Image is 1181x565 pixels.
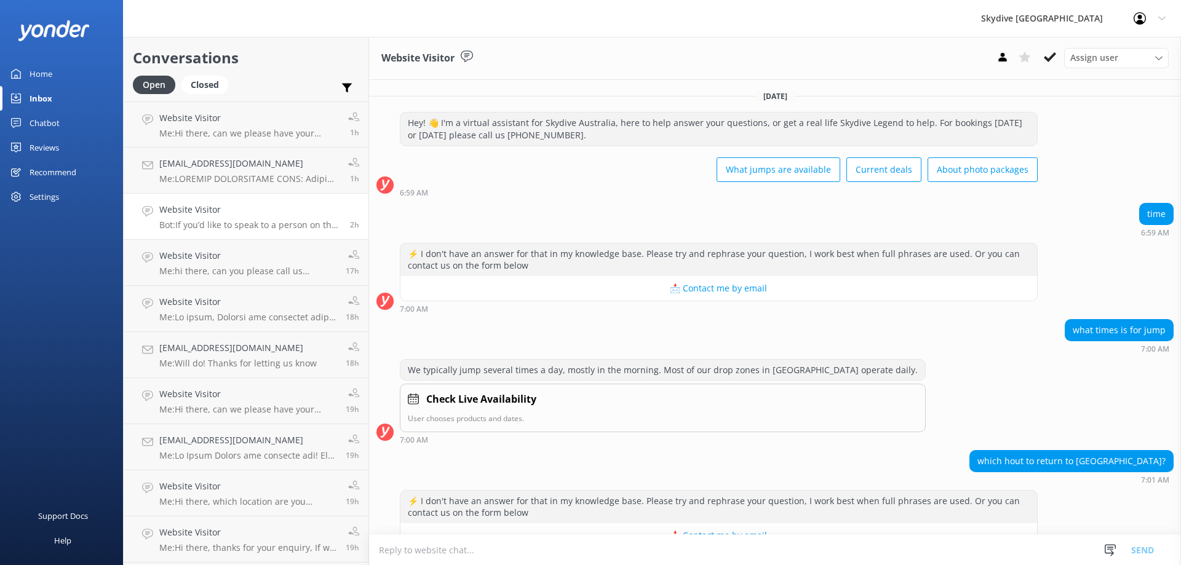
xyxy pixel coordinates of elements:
p: Me: hi there, can you please call us [PHONE_NUMBER] to help to check? [159,266,336,277]
span: 02:27pm 15-Aug-2025 (UTC +10:00) Australia/Brisbane [346,404,359,414]
div: what times is for jump [1065,320,1173,341]
h4: [EMAIL_ADDRESS][DOMAIN_NAME] [159,157,339,170]
h4: [EMAIL_ADDRESS][DOMAIN_NAME] [159,341,317,355]
p: Me: Lo Ipsum Dolors ame consecte adi! El seddoe temp inc utla et doloremagn aliq enimadm, ven qui... [159,450,336,461]
span: [DATE] [756,91,795,101]
h2: Conversations [133,46,359,69]
div: Reviews [30,135,59,160]
div: Recommend [30,160,76,184]
h4: Website Visitor [159,387,336,401]
button: About photo packages [928,157,1038,182]
a: Website VisitorMe:Lo ipsum, Dolorsi ame consectet adipi elitseddo ei t incidi utlabore, etd mag a... [124,286,368,332]
div: Assign User [1064,48,1169,68]
h4: [EMAIL_ADDRESS][DOMAIN_NAME] [159,433,336,447]
div: 06:59am 16-Aug-2025 (UTC +10:00) Australia/Brisbane [400,188,1038,197]
div: Settings [30,184,59,209]
div: 07:01am 16-Aug-2025 (UTC +10:00) Australia/Brisbane [969,475,1174,484]
a: Website VisitorBot:If you’d like to speak to a person on the Skydive Australia team, please call ... [124,194,368,240]
div: 07:00am 16-Aug-2025 (UTC +10:00) Australia/Brisbane [1065,344,1174,353]
p: Me: Will do! Thanks for letting us know [159,358,317,369]
strong: 7:00 AM [400,306,428,313]
a: Closed [181,77,234,91]
span: 03:04pm 15-Aug-2025 (UTC +10:00) Australia/Brisbane [346,312,359,322]
a: [EMAIL_ADDRESS][DOMAIN_NAME]Me:Will do! Thanks for letting us know18h [124,332,368,378]
button: What jumps are available [717,157,840,182]
h4: Website Visitor [159,249,336,263]
span: 02:27pm 15-Aug-2025 (UTC +10:00) Australia/Brisbane [346,450,359,460]
button: 📩 Contact me by email [400,523,1037,548]
button: 📩 Contact me by email [400,276,1037,301]
p: Me: LOREMIP DOLORSITAME CONS: Adipi Elits DOEIU: tem38303854@incid.utl.et DOLOREMAGNA ALIQUA: 039... [159,173,339,184]
h4: Website Visitor [159,203,341,216]
a: Website VisitorMe:Hi there, which location are you looking for? we can help you to check?19h [124,470,368,516]
div: Chatbot [30,111,60,135]
a: Website VisitorMe:Hi there, can we please have your booking number to check for you? or please ca... [124,101,368,148]
a: [EMAIL_ADDRESS][DOMAIN_NAME]Me:Lo Ipsum Dolors ame consecte adi! El seddoe temp inc utla et dolor... [124,424,368,470]
div: 07:00am 16-Aug-2025 (UTC +10:00) Australia/Brisbane [400,435,926,444]
img: yonder-white-logo.png [18,20,89,41]
div: We typically jump several times a day, mostly in the morning. Most of our drop zones in [GEOGRAPH... [400,360,925,381]
p: Me: Hi there, can we please have your booking number please? [159,404,336,415]
p: Me: Hi there, thanks for your enquiry, If we need to cancel a jump due to bad weather and you are... [159,542,336,553]
strong: 6:59 AM [1141,229,1169,237]
strong: 7:01 AM [1141,476,1169,484]
div: 06:59am 16-Aug-2025 (UTC +10:00) Australia/Brisbane [1139,228,1174,237]
div: Open [133,76,175,94]
a: [EMAIL_ADDRESS][DOMAIN_NAME]Me:LOREMIP DOLORSITAME CONS: Adipi Elits DOEIU: tem38303854@incid.utl... [124,148,368,194]
h4: Check Live Availability [426,392,536,408]
div: Support Docs [38,504,88,528]
div: ⚡ I don't have an answer for that in my knowledge base. Please try and rephrase your question, I ... [400,243,1037,276]
strong: 7:00 AM [1141,346,1169,353]
h4: Website Visitor [159,295,336,309]
span: 08:38am 16-Aug-2025 (UTC +10:00) Australia/Brisbane [350,127,359,138]
span: 04:13pm 15-Aug-2025 (UTC +10:00) Australia/Brisbane [346,266,359,276]
div: Inbox [30,86,52,111]
span: 01:44pm 15-Aug-2025 (UTC +10:00) Australia/Brisbane [346,542,359,553]
span: 01:45pm 15-Aug-2025 (UTC +10:00) Australia/Brisbane [346,496,359,507]
p: User chooses products and dates. [408,413,918,424]
div: 07:00am 16-Aug-2025 (UTC +10:00) Australia/Brisbane [400,304,1038,313]
h4: Website Visitor [159,480,336,493]
h3: Website Visitor [381,50,455,66]
span: 08:35am 16-Aug-2025 (UTC +10:00) Australia/Brisbane [350,173,359,184]
span: Assign user [1070,51,1118,65]
strong: 7:00 AM [400,437,428,444]
a: Website VisitorMe:Hi there, can we please have your booking number please?19h [124,378,368,424]
a: Website VisitorMe:Hi there, thanks for your enquiry, If we need to cancel a jump due to bad weath... [124,516,368,563]
p: Me: Hi there, which location are you looking for? we can help you to check? [159,496,336,507]
strong: 6:59 AM [400,189,428,197]
a: Open [133,77,181,91]
button: Current deals [846,157,921,182]
a: Website VisitorMe:hi there, can you please call us [PHONE_NUMBER] to help to check?17h [124,240,368,286]
div: time [1140,203,1173,224]
div: Closed [181,76,228,94]
div: Help [54,528,71,553]
div: Hey! 👋 I'm a virtual assistant for Skydive Australia, here to help answer your questions, or get ... [400,113,1037,145]
p: Me: Lo ipsum, Dolorsi ame consectet adipi elitseddo ei t incidi utlabore, etd mag aliquae admini ... [159,312,336,323]
p: Me: Hi there, can we please have your booking number to check for you? or please call us [PHONE_N... [159,128,339,139]
span: 07:03am 16-Aug-2025 (UTC +10:00) Australia/Brisbane [350,219,359,230]
div: which hout to return to [GEOGRAPHIC_DATA]? [970,451,1173,472]
div: ⚡ I don't have an answer for that in my knowledge base. Please try and rephrase your question, I ... [400,491,1037,523]
p: Bot: If you’d like to speak to a person on the Skydive Australia team, please call [PHONE_NUMBER]... [159,219,341,231]
span: 03:02pm 15-Aug-2025 (UTC +10:00) Australia/Brisbane [346,358,359,368]
div: Home [30,61,52,86]
h4: Website Visitor [159,111,339,125]
h4: Website Visitor [159,526,336,539]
